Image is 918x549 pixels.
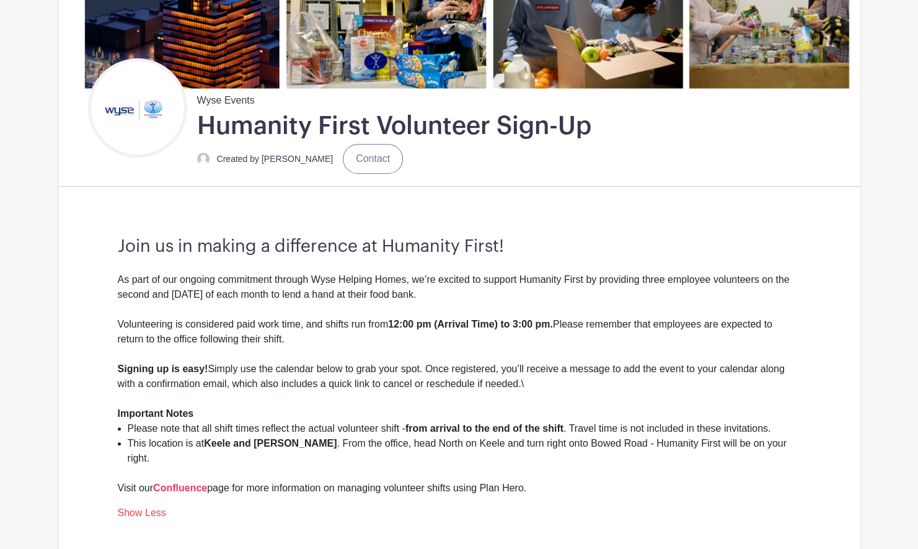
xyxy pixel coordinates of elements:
div: Volunteering is considered paid work time, and shifts run from Please remember that employees are... [118,317,801,362]
a: Contact [343,144,403,174]
small: Created by [PERSON_NAME] [217,154,333,164]
img: default-ce2991bfa6775e67f084385cd625a349d9dcbb7a52a09fb2fda1e96e2d18dcdb.png [197,153,210,165]
div: Visit our page for more information on managing volunteer shifts using Plan Hero. [118,481,801,496]
h1: Humanity First Volunteer Sign-Up [197,110,591,141]
strong: 12:00 pm (Arrival Time) to 3:00 pm. [388,319,553,329]
div: Simply use the calendar below to grab your spot. Once registered, you’ll receive a message to add... [118,362,801,421]
a: Confluence [153,483,207,493]
li: Please note that all shift times reflect the actual volunteer shift - . Travel time is not includ... [128,421,801,436]
h3: Join us in making a difference at Humanity First! [118,236,801,257]
strong: Signing up is easy! [118,364,208,374]
li: This location is at . From the office, head North on Keele and turn right onto Bowed Road - Human... [128,436,801,466]
img: Untitled%20design%20(22).png [91,61,184,154]
strong: Important Notes [118,408,194,419]
span: Wyse Events [197,88,255,108]
strong: Keele and [PERSON_NAME] [204,438,337,449]
strong: from arrival to the end of the shift [405,423,563,434]
div: As part of our ongoing commitment through Wyse Helping Homes, we’re excited to support Humanity F... [118,272,801,317]
a: Show Less [118,507,166,523]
